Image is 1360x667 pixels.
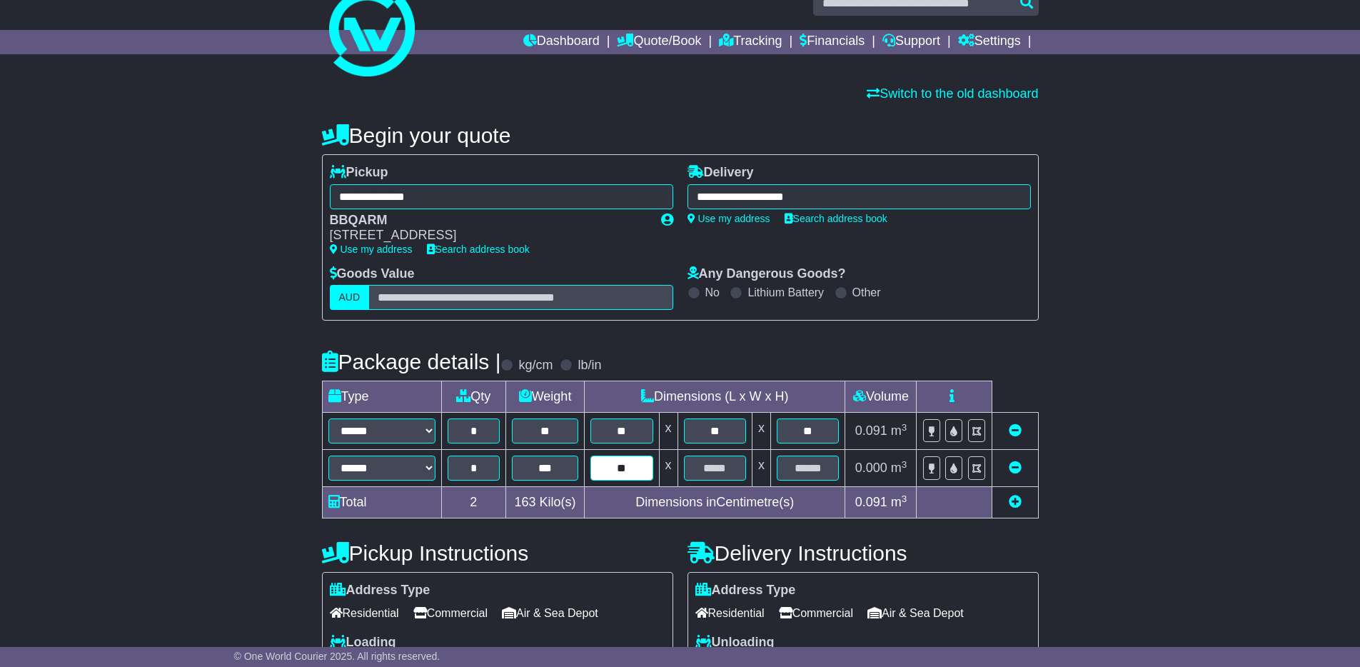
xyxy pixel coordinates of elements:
a: Quote/Book [617,30,701,54]
a: Financials [800,30,865,54]
h4: Package details | [322,350,501,373]
h4: Delivery Instructions [687,541,1039,565]
h4: Pickup Instructions [322,541,673,565]
label: Address Type [330,583,430,598]
span: Air & Sea Depot [867,602,964,624]
label: AUD [330,285,370,310]
sup: 3 [902,422,907,433]
span: Residential [695,602,765,624]
h4: Begin your quote [322,124,1039,147]
a: Tracking [719,30,782,54]
span: 0.091 [855,495,887,509]
a: Remove this item [1009,423,1022,438]
td: Total [322,487,441,518]
sup: 3 [902,459,907,470]
td: x [659,450,678,487]
td: Type [322,381,441,413]
span: 0.091 [855,423,887,438]
label: No [705,286,720,299]
a: Support [882,30,940,54]
label: lb/in [578,358,601,373]
td: Qty [441,381,506,413]
label: Unloading [695,635,775,651]
span: m [891,495,907,509]
label: kg/cm [518,358,553,373]
label: Any Dangerous Goods? [687,266,846,282]
span: m [891,423,907,438]
label: Other [852,286,881,299]
td: Kilo(s) [506,487,585,518]
div: BBQARM [330,213,647,229]
label: Address Type [695,583,796,598]
a: Dashboard [523,30,600,54]
label: Delivery [687,165,754,181]
label: Goods Value [330,266,415,282]
td: Weight [506,381,585,413]
span: © One World Courier 2025. All rights reserved. [234,651,440,662]
label: Lithium Battery [747,286,824,299]
td: 2 [441,487,506,518]
label: Loading [330,635,396,651]
span: Commercial [779,602,853,624]
a: Search address book [785,213,887,224]
sup: 3 [902,493,907,504]
a: Settings [958,30,1021,54]
td: Volume [845,381,917,413]
td: Dimensions (L x W x H) [585,381,845,413]
td: Dimensions in Centimetre(s) [585,487,845,518]
a: Switch to the old dashboard [867,86,1038,101]
span: Commercial [413,602,488,624]
span: m [891,461,907,475]
td: x [752,413,770,450]
span: 0.000 [855,461,887,475]
a: Add new item [1009,495,1022,509]
div: [STREET_ADDRESS] [330,228,647,244]
td: x [659,413,678,450]
a: Use my address [687,213,770,224]
td: x [752,450,770,487]
span: Air & Sea Depot [502,602,598,624]
span: 163 [515,495,536,509]
a: Remove this item [1009,461,1022,475]
span: Residential [330,602,399,624]
a: Use my address [330,244,413,255]
a: Search address book [427,244,530,255]
label: Pickup [330,165,388,181]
